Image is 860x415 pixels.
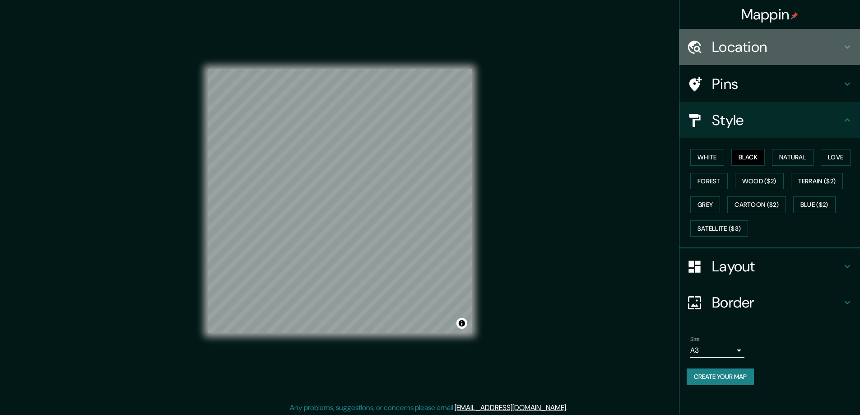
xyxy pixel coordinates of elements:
[712,111,842,129] h4: Style
[569,402,571,413] div: .
[712,257,842,275] h4: Layout
[731,149,765,166] button: Black
[456,318,467,329] button: Toggle attribution
[290,402,567,413] p: Any problems, suggestions, or concerns please email .
[687,368,754,385] button: Create your map
[727,196,786,213] button: Cartoon ($2)
[679,66,860,102] div: Pins
[793,196,836,213] button: Blue ($2)
[821,149,851,166] button: Love
[679,102,860,138] div: Style
[791,12,798,19] img: pin-icon.png
[772,149,814,166] button: Natural
[690,343,744,358] div: A3
[735,173,784,190] button: Wood ($2)
[679,29,860,65] div: Location
[690,196,720,213] button: Grey
[741,5,799,23] h4: Mappin
[567,402,569,413] div: .
[780,380,850,405] iframe: Help widget launcher
[690,220,748,237] button: Satellite ($3)
[690,149,724,166] button: White
[690,336,700,343] label: Size
[690,173,728,190] button: Forest
[712,75,842,93] h4: Pins
[791,173,843,190] button: Terrain ($2)
[455,403,566,412] a: [EMAIL_ADDRESS][DOMAIN_NAME]
[712,38,842,56] h4: Location
[679,284,860,321] div: Border
[679,248,860,284] div: Layout
[712,294,842,312] h4: Border
[208,69,472,333] canvas: Map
